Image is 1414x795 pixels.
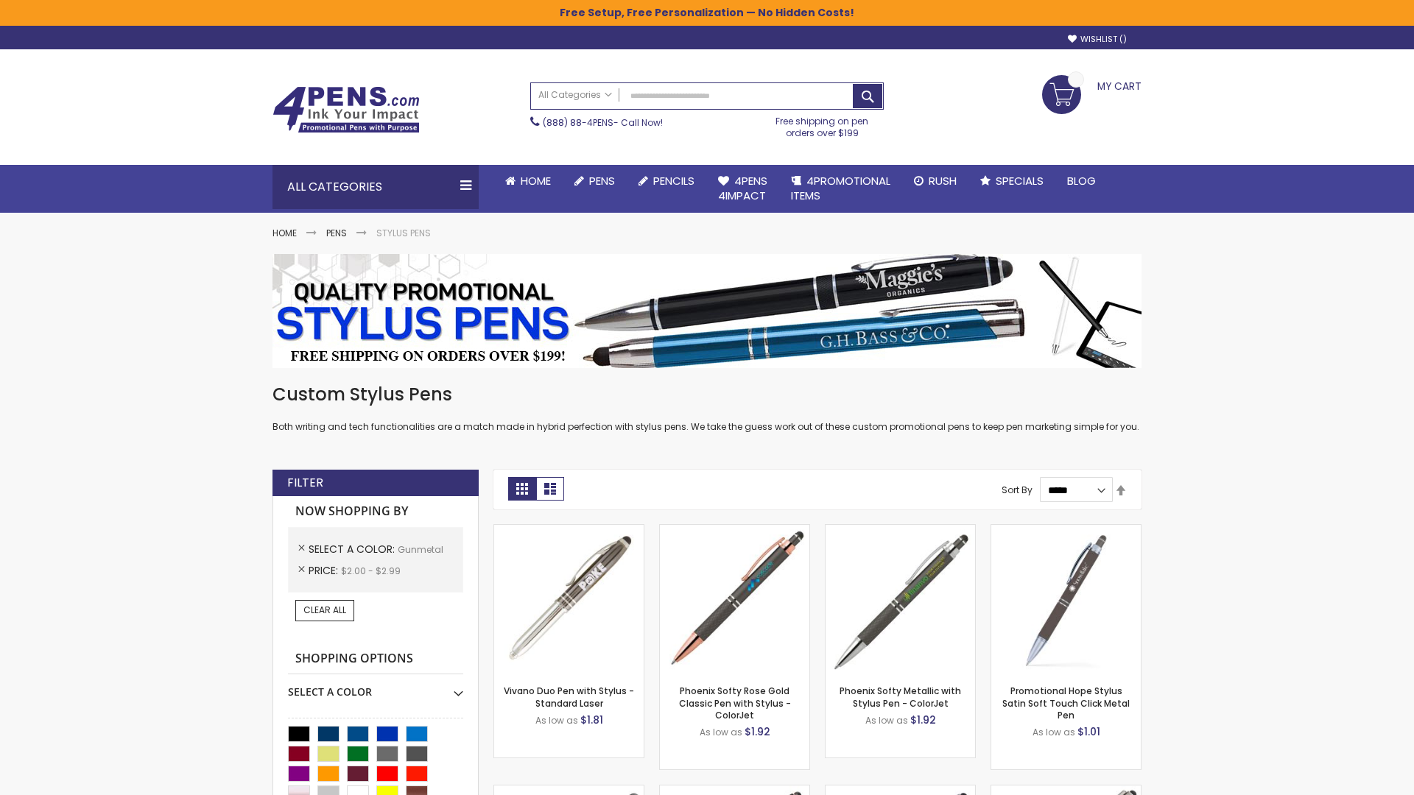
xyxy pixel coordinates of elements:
[840,685,961,709] a: Phoenix Softy Metallic with Stylus Pen - ColorJet
[679,685,791,721] a: Phoenix Softy Rose Gold Classic Pen with Stylus - ColorJet
[1067,173,1096,188] span: Blog
[272,227,297,239] a: Home
[326,227,347,239] a: Pens
[494,524,644,537] a: Vivano Duo Pen with Stylus - Standard Laser-Gunmetal
[288,674,463,699] div: Select A Color
[272,383,1142,406] h1: Custom Stylus Pens
[504,685,634,709] a: Vivano Duo Pen with Stylus - Standard Laser
[1033,726,1075,738] span: As low as
[531,83,619,107] a: All Categories
[272,165,479,209] div: All Categories
[991,524,1141,537] a: Promotional Hope Stylus Satin Soft Touch Click Metal Pen-Gunmetal
[580,713,603,727] span: $1.81
[494,525,644,674] img: Vivano Duo Pen with Stylus - Standard Laser-Gunmetal
[309,542,398,556] span: Select A Color
[660,525,809,674] img: Phoenix Softy Rose Gold Classic Pen with Stylus - ColorJet-Gunmetal
[996,173,1044,188] span: Specials
[1002,484,1033,496] label: Sort By
[398,543,443,556] span: Gunmetal
[309,563,341,578] span: Price
[929,173,957,188] span: Rush
[910,713,936,727] span: $1.92
[589,173,615,188] span: Pens
[493,165,563,197] a: Home
[865,714,908,727] span: As low as
[1077,724,1100,739] span: $1.01
[376,227,431,239] strong: Stylus Pens
[1068,34,1127,45] a: Wishlist
[288,643,463,675] strong: Shopping Options
[535,714,578,727] span: As low as
[745,724,770,739] span: $1.92
[660,524,809,537] a: Phoenix Softy Rose Gold Classic Pen with Stylus - ColorJet-Gunmetal
[543,116,613,129] a: (888) 88-4PENS
[826,525,975,674] img: Phoenix Softy Metallic with Stylus Pen - ColorJet-Gunmetal
[272,383,1142,434] div: Both writing and tech functionalities are a match made in hybrid perfection with stylus pens. We ...
[902,165,968,197] a: Rush
[521,173,551,188] span: Home
[563,165,627,197] a: Pens
[779,165,902,213] a: 4PROMOTIONALITEMS
[968,165,1055,197] a: Specials
[295,600,354,621] a: Clear All
[761,110,884,139] div: Free shipping on pen orders over $199
[287,475,323,491] strong: Filter
[706,165,779,213] a: 4Pens4impact
[627,165,706,197] a: Pencils
[718,173,767,203] span: 4Pens 4impact
[341,565,401,577] span: $2.00 - $2.99
[700,726,742,738] span: As low as
[272,86,420,133] img: 4Pens Custom Pens and Promotional Products
[538,89,612,101] span: All Categories
[826,524,975,537] a: Phoenix Softy Metallic with Stylus Pen - ColorJet-Gunmetal
[791,173,890,203] span: 4PROMOTIONAL ITEMS
[288,496,463,527] strong: Now Shopping by
[1002,685,1130,721] a: Promotional Hope Stylus Satin Soft Touch Click Metal Pen
[653,173,694,188] span: Pencils
[991,525,1141,674] img: Promotional Hope Stylus Satin Soft Touch Click Metal Pen-Gunmetal
[1055,165,1108,197] a: Blog
[508,477,536,501] strong: Grid
[543,116,663,129] span: - Call Now!
[272,254,1142,368] img: Stylus Pens
[303,604,346,616] span: Clear All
